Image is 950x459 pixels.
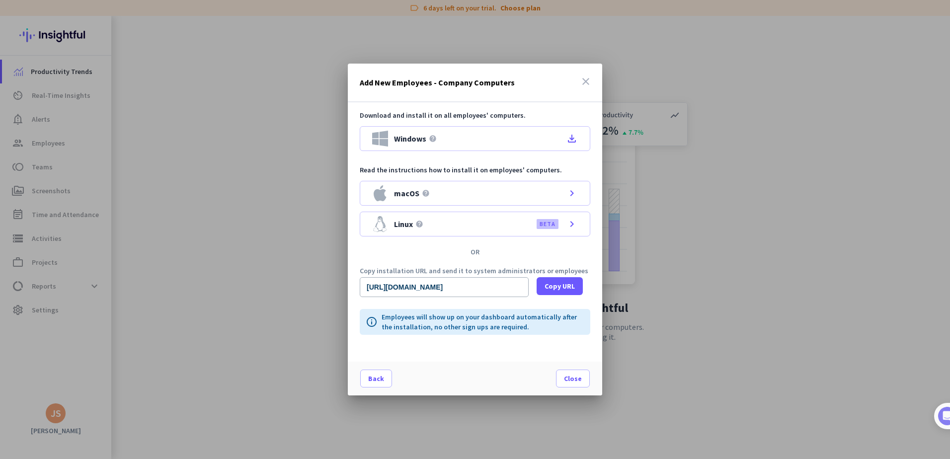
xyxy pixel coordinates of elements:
[360,370,392,387] button: Back
[360,110,590,120] p: Download and install it on all employees' computers.
[394,135,426,143] span: Windows
[372,185,388,201] img: macOS
[556,370,590,387] button: Close
[564,374,582,383] span: Close
[415,220,423,228] i: help
[360,267,590,274] p: Copy installation URL and send it to system administrators or employees
[348,248,602,255] div: OR
[368,374,384,383] span: Back
[545,281,575,291] span: Copy URL
[360,78,515,86] h3: Add New Employees - Company Computers
[566,133,578,145] i: file_download
[422,189,430,197] i: help
[540,220,555,228] label: BETA
[382,312,584,332] p: Employees will show up on your dashboard automatically after the installation, no other sign ups ...
[429,135,437,143] i: help
[566,187,578,199] i: chevron_right
[566,218,578,230] i: chevron_right
[372,216,388,232] img: Linux
[580,76,592,87] i: close
[394,220,413,228] span: Linux
[537,277,583,295] button: Copy URL
[360,165,590,175] p: Read the instructions how to install it on employees' computers.
[372,131,388,147] img: Windows
[360,277,529,297] input: Public download URL
[394,189,419,197] span: macOS
[366,316,378,328] i: info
